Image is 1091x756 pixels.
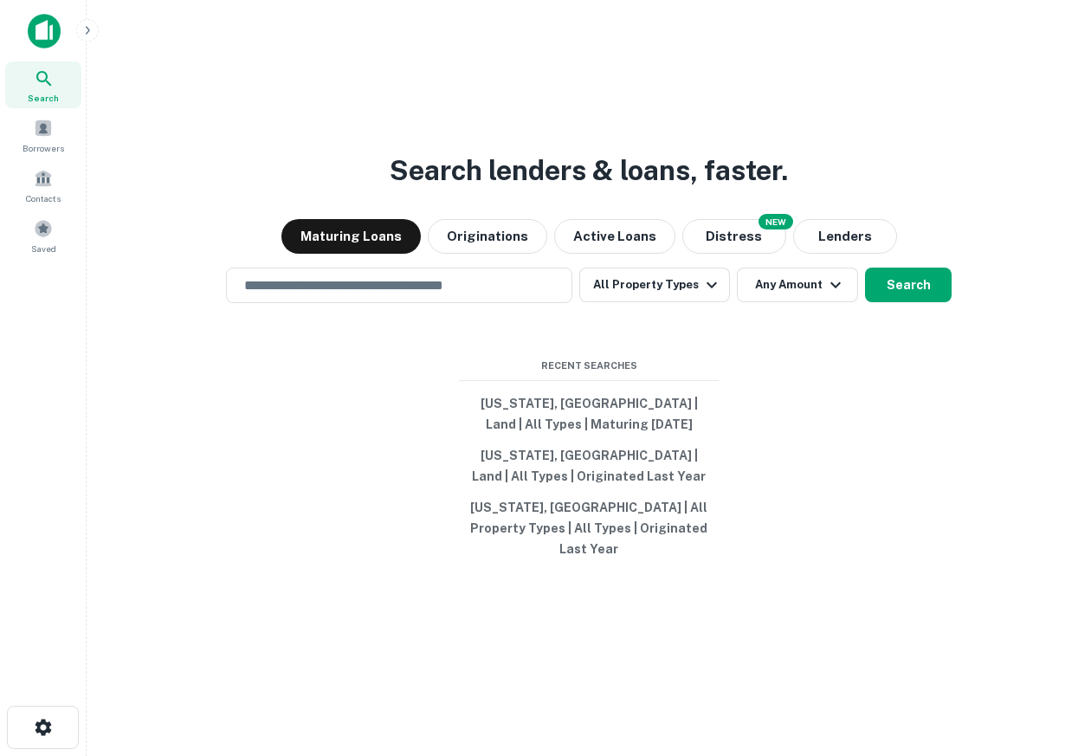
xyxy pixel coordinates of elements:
[26,191,61,205] span: Contacts
[459,359,719,373] span: Recent Searches
[428,219,547,254] button: Originations
[682,219,786,254] button: Search distressed loans with lien and other non-mortgage details.
[390,150,788,191] h3: Search lenders & loans, faster.
[281,219,421,254] button: Maturing Loans
[31,242,56,255] span: Saved
[759,214,793,229] div: NEW
[459,388,719,440] button: [US_STATE], [GEOGRAPHIC_DATA] | Land | All Types | Maturing [DATE]
[579,268,730,302] button: All Property Types
[5,212,81,259] a: Saved
[554,219,675,254] button: Active Loans
[5,61,81,108] a: Search
[459,440,719,492] button: [US_STATE], [GEOGRAPHIC_DATA] | Land | All Types | Originated Last Year
[28,91,59,105] span: Search
[459,492,719,565] button: [US_STATE], [GEOGRAPHIC_DATA] | All Property Types | All Types | Originated Last Year
[793,219,897,254] button: Lenders
[23,141,64,155] span: Borrowers
[28,14,61,48] img: capitalize-icon.png
[865,268,952,302] button: Search
[737,268,858,302] button: Any Amount
[5,162,81,209] a: Contacts
[5,112,81,158] a: Borrowers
